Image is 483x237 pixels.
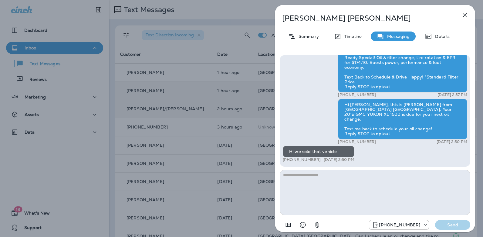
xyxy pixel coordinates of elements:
p: [PHONE_NUMBER] [338,139,376,144]
p: Timeline [341,34,362,39]
p: [PERSON_NAME] [PERSON_NAME] [282,14,448,22]
button: Add in a premade template [282,219,294,231]
div: Hi [PERSON_NAME], carpooling to class, commuting to campus, or loading up for a tailgate? Save $2... [338,29,467,92]
p: [DATE] 2:50 PM [324,157,354,162]
p: Details [432,34,450,39]
p: [DATE] 2:57 PM [437,92,467,97]
p: Messaging [384,34,410,39]
button: Select an emoji [297,219,309,231]
p: [PHONE_NUMBER] [283,157,321,162]
p: Summary [296,34,319,39]
div: Hi we sold that vehicle [283,146,354,157]
p: [PHONE_NUMBER] [338,92,376,97]
p: [DATE] 2:50 PM [437,139,467,144]
p: [PHONE_NUMBER] [379,222,420,227]
div: +1 (984) 409-9300 [369,221,429,229]
div: Hi [PERSON_NAME], this is [PERSON_NAME] from [GEOGRAPHIC_DATA] [GEOGRAPHIC_DATA]. Your 2012 GMC Y... [338,99,467,139]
